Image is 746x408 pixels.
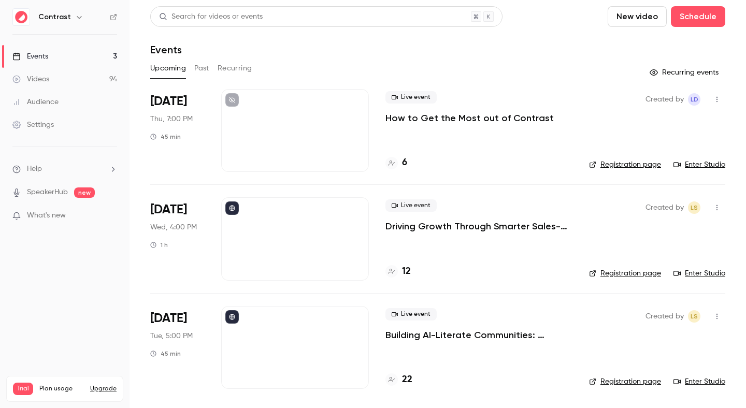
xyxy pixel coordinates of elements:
[673,376,725,387] a: Enter Studio
[671,6,725,27] button: Schedule
[150,133,181,141] div: 45 min
[12,74,49,84] div: Videos
[691,201,698,214] span: LS
[589,268,661,279] a: Registration page
[688,201,700,214] span: Lusine Sargsyan
[688,310,700,323] span: Lusine Sargsyan
[691,310,698,323] span: LS
[150,310,187,327] span: [DATE]
[385,156,407,170] a: 6
[645,64,725,81] button: Recurring events
[12,120,54,130] div: Settings
[691,93,698,106] span: Ld
[27,210,66,221] span: What's new
[645,310,684,323] span: Created by
[150,306,205,389] div: Dec 9 Tue, 11:00 AM (America/New York)
[589,159,661,170] a: Registration page
[589,376,661,387] a: Registration page
[150,114,193,124] span: Thu, 7:00 PM
[385,329,572,341] a: Building AI-Literate Communities: Lessons from Microsoft
[13,9,30,25] img: Contrast
[150,43,182,56] h1: Events
[39,385,84,393] span: Plan usage
[27,187,68,198] a: SpeakerHub
[150,331,193,341] span: Tue, 5:00 PM
[12,164,117,174] li: help-dropdown-opener
[150,93,187,110] span: [DATE]
[385,308,437,320] span: Live event
[27,164,42,174] span: Help
[608,6,667,27] button: New video
[673,159,725,170] a: Enter Studio
[12,97,59,107] div: Audience
[194,60,209,77] button: Past
[159,11,263,22] div: Search for videos or events
[402,156,407,170] h4: 6
[385,112,554,124] a: How to Get the Most out of Contrast
[90,385,117,393] button: Upgrade
[150,201,187,218] span: [DATE]
[13,383,33,395] span: Trial
[12,51,48,62] div: Events
[385,220,572,232] a: Driving Growth Through Smarter Sales-Marketing Collaboration
[385,373,412,387] a: 22
[150,60,186,77] button: Upcoming
[385,199,437,212] span: Live event
[150,222,197,232] span: Wed, 4:00 PM
[38,12,71,22] h6: Contrast
[688,93,700,106] span: Luuk de Jonge
[645,93,684,106] span: Created by
[385,91,437,104] span: Live event
[673,268,725,279] a: Enter Studio
[402,265,411,279] h4: 12
[150,349,181,358] div: 45 min
[150,241,168,249] div: 1 h
[385,265,411,279] a: 12
[105,211,117,221] iframe: Noticeable Trigger
[402,373,412,387] h4: 22
[645,201,684,214] span: Created by
[150,197,205,280] div: Sep 3 Wed, 10:00 AM (America/New York)
[218,60,252,77] button: Recurring
[150,89,205,172] div: Aug 21 Thu, 12:00 PM (America/Chicago)
[74,187,95,198] span: new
